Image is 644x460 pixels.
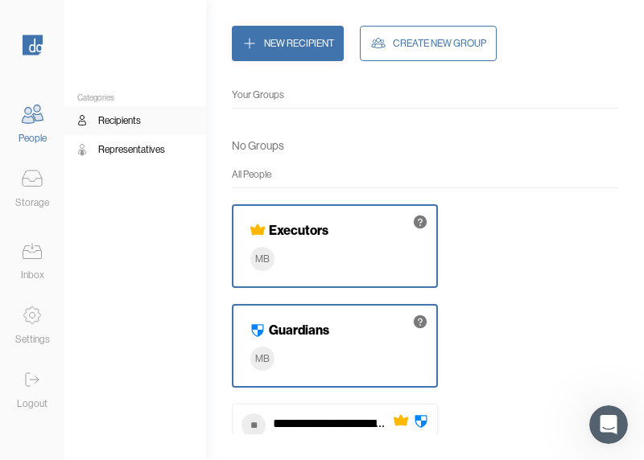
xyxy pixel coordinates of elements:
[269,222,328,238] h4: Executors
[393,35,486,51] div: Create New Group
[360,26,497,61] button: Create New Group
[98,113,141,129] div: Recipients
[98,142,165,158] div: Representatives
[64,106,206,135] a: Recipients
[15,195,49,211] div: Storage
[19,130,47,146] div: People
[17,396,47,412] div: Logout
[232,26,344,61] button: New Recipient
[64,135,206,164] a: Representatives
[269,322,329,338] h4: Guardians
[64,93,206,103] div: Categories
[232,87,618,103] div: Your Groups
[589,405,628,444] iframe: Intercom live chat
[232,166,618,183] div: All People
[264,35,334,51] div: New Recipient
[250,246,275,272] div: MB
[250,346,275,372] div: MB
[21,267,44,283] div: Inbox
[232,134,284,157] div: No Groups
[15,331,50,347] div: Settings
